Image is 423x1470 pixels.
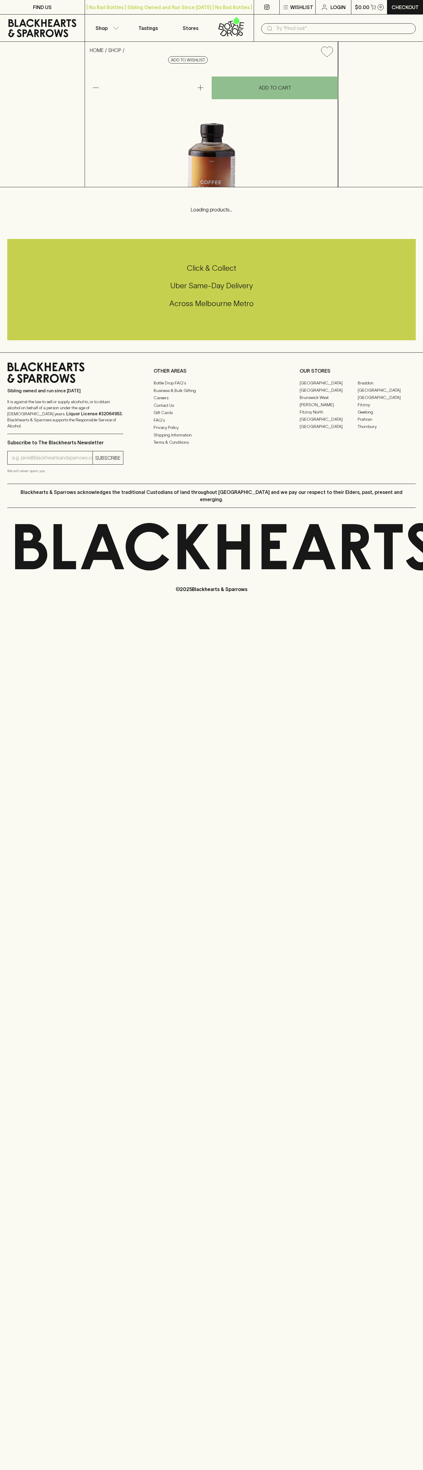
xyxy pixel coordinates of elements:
a: [GEOGRAPHIC_DATA] [300,416,358,423]
a: Thornbury [358,423,416,430]
p: Stores [183,24,198,32]
a: Geelong [358,408,416,416]
p: Checkout [392,4,419,11]
p: Shop [96,24,108,32]
button: Shop [85,15,127,41]
h5: Across Melbourne Metro [7,299,416,309]
a: Terms & Conditions [154,439,270,446]
p: ADD TO CART [259,84,291,91]
a: [PERSON_NAME] [300,401,358,408]
p: Login [330,4,346,11]
div: Call to action block [7,239,416,340]
a: Privacy Policy [154,424,270,431]
a: Business & Bulk Gifting [154,387,270,394]
button: ADD TO CART [212,77,338,99]
h5: Uber Same-Day Delivery [7,281,416,291]
a: [GEOGRAPHIC_DATA] [300,423,358,430]
a: [GEOGRAPHIC_DATA] [358,394,416,401]
a: Shipping Information [154,431,270,439]
p: $0.00 [355,4,369,11]
a: Gift Cards [154,409,270,416]
a: [GEOGRAPHIC_DATA] [300,379,358,387]
p: OTHER AREAS [154,367,270,374]
p: Blackhearts & Sparrows acknowledges the traditional Custodians of land throughout [GEOGRAPHIC_DAT... [12,488,411,503]
a: Stores [169,15,212,41]
a: Prahran [358,416,416,423]
p: FIND US [33,4,52,11]
p: Tastings [138,24,158,32]
p: It is against the law to sell or supply alcohol to, or to obtain alcohol on behalf of a person un... [7,399,123,429]
h5: Click & Collect [7,263,416,273]
a: Tastings [127,15,169,41]
p: Loading products... [6,206,417,213]
p: Sibling owned and run since [DATE] [7,388,123,394]
a: HOME [90,47,104,53]
input: Try "Pinot noir" [276,24,411,33]
a: FAQ's [154,416,270,424]
a: Bottle Drop FAQ's [154,380,270,387]
a: Contact Us [154,402,270,409]
a: SHOP [108,47,121,53]
p: 0 [379,5,382,9]
a: Fitzroy North [300,408,358,416]
p: We will never spam you [7,468,123,474]
a: [GEOGRAPHIC_DATA] [358,387,416,394]
img: 25045.png [85,62,338,187]
a: [GEOGRAPHIC_DATA] [300,387,358,394]
button: Add to wishlist [319,44,335,60]
input: e.g. jane@blackheartsandsparrows.com.au [12,453,93,463]
p: SUBSCRIBE [95,454,121,462]
a: Braddon [358,379,416,387]
a: Fitzroy [358,401,416,408]
p: OUR STORES [300,367,416,374]
p: Wishlist [290,4,313,11]
strong: Liquor License #32064953 [66,411,122,416]
a: Careers [154,394,270,402]
a: Brunswick West [300,394,358,401]
p: Subscribe to The Blackhearts Newsletter [7,439,123,446]
button: SUBSCRIBE [93,451,123,464]
button: Add to wishlist [168,56,208,64]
